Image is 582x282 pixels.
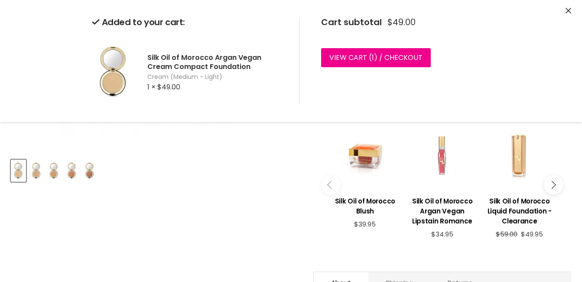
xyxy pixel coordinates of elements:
h2: Silk Oil of Morocco Argan Vegan Cream Compact Foundation [147,53,285,71]
a: View product:Silk Oil of Morocco Blush [331,190,399,220]
button: Silk Oil of Morocco Argan Vegan Cream Compact Foundation [64,160,79,182]
span: $34.95 [431,230,453,239]
div: Product thumbnails [10,157,301,182]
span: $59.00 [496,230,517,239]
img: Silk Oil of Morocco Argan Vegan Cream Compact Foundation [65,161,78,181]
span: Cream (Medium - Light) [147,73,285,82]
span: 1 × [147,82,156,92]
h3: Silk Oil of Morocco Argan Vegan Lipstain Romance [408,196,476,226]
button: Silk Oil of Morocco Argan Vegan Cream Compact Foundation [11,160,26,182]
span: 1 [372,52,374,62]
a: View cart (1) / Checkout [321,48,431,67]
span: $49.00 [157,82,180,92]
h2: Added to your cart: [92,17,285,27]
a: View product:Silk Oil of Morocco Argan Vegan Lipstain Romance [408,190,476,230]
span: $49.00 [387,17,416,27]
button: Close [566,7,571,16]
h3: Silk Oil of Morocco Blush [331,196,399,216]
button: Silk Oil of Morocco Argan Vegan Cream Compact Foundation [46,160,62,182]
img: Silk Oil of Morocco Argan Vegan Cream Compact Foundation [29,161,43,181]
span: Cart subtotal [321,16,382,28]
img: Silk Oil of Morocco Argan Vegan Cream Compact Foundation [92,39,135,105]
a: View product:Silk Oil of Morocco Liquid Foundation - Clearance [485,190,554,230]
img: Silk Oil of Morocco Argan Vegan Cream Compact Foundation [12,161,25,181]
img: Silk Oil of Morocco Argan Vegan Cream Compact Foundation [83,161,96,181]
button: Silk Oil of Morocco Argan Vegan Cream Compact Foundation [82,160,97,182]
img: Silk Oil of Morocco Argan Vegan Cream Compact Foundation [47,161,61,181]
button: Silk Oil of Morocco Argan Vegan Cream Compact Foundation [29,160,44,182]
span: $39.95 [354,220,376,229]
h3: Silk Oil of Morocco Liquid Foundation - Clearance [485,196,554,226]
span: $49.95 [521,230,543,239]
